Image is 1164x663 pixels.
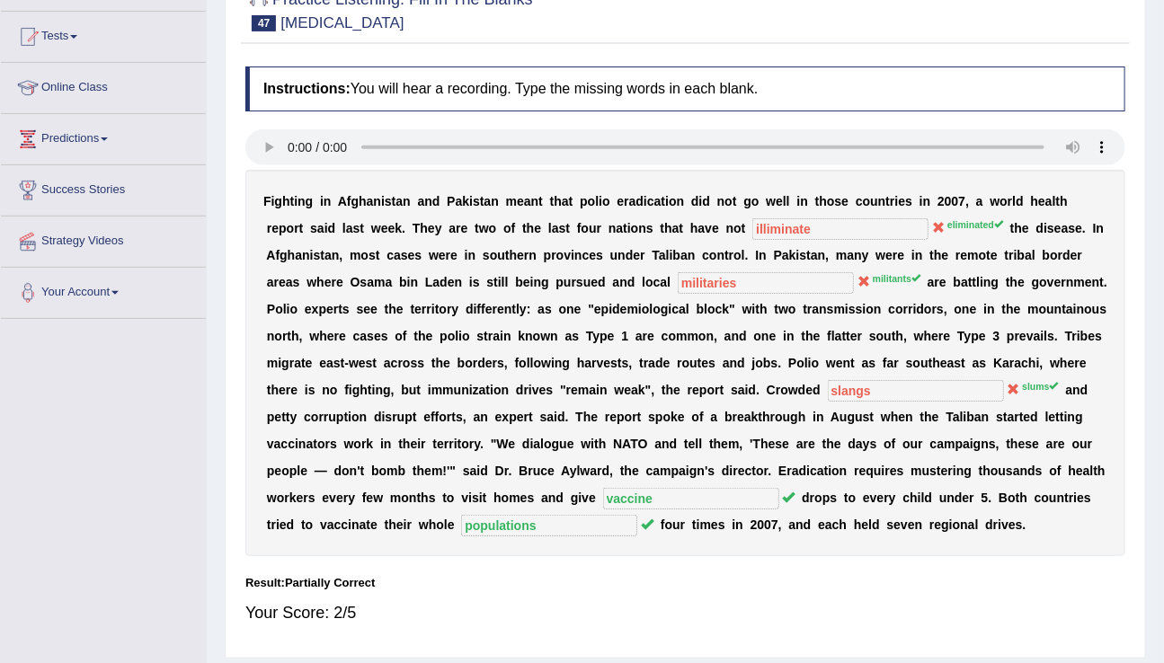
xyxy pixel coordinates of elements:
[609,221,617,235] b: n
[320,248,324,262] b: t
[890,194,894,208] b: r
[818,248,826,262] b: n
[531,194,539,208] b: n
[680,248,688,262] b: a
[672,221,680,235] b: a
[937,194,945,208] b: 2
[394,248,401,262] b: a
[351,194,360,208] b: g
[705,221,712,235] b: v
[274,194,282,208] b: g
[317,221,324,235] b: a
[673,248,681,262] b: b
[468,248,476,262] b: n
[1,114,206,159] a: Predictions
[462,194,469,208] b: k
[544,248,552,262] b: p
[633,248,640,262] b: e
[347,194,351,208] b: f
[958,194,965,208] b: 7
[505,248,510,262] b: t
[294,194,298,208] b: i
[324,194,332,208] b: n
[847,248,854,262] b: a
[1071,248,1078,262] b: e
[527,221,535,235] b: h
[1000,194,1008,208] b: o
[271,194,275,208] b: i
[819,194,827,208] b: h
[1,63,206,108] a: Online Class
[945,194,952,208] b: 0
[288,248,296,262] b: h
[766,194,776,208] b: w
[1009,248,1013,262] b: r
[1056,194,1061,208] b: t
[324,221,328,235] b: i
[743,194,751,208] b: g
[360,221,364,235] b: t
[267,221,271,235] b: r
[276,248,280,262] b: f
[991,248,998,262] b: e
[310,221,317,235] b: s
[724,194,733,208] b: o
[895,194,899,208] b: i
[976,194,983,208] b: a
[1082,221,1086,235] b: .
[596,248,603,262] b: s
[638,221,646,235] b: n
[1054,221,1062,235] b: e
[1012,194,1016,208] b: l
[342,221,346,235] b: l
[616,221,623,235] b: a
[524,248,529,262] b: r
[252,15,276,31] span: 47
[1025,248,1032,262] b: a
[510,248,518,262] b: h
[669,194,677,208] b: o
[1,217,206,261] a: Strategy Videos
[751,194,760,208] b: o
[565,221,570,235] b: t
[699,194,703,208] b: i
[806,248,811,262] b: t
[413,221,421,235] b: T
[465,248,468,262] b: i
[401,248,408,262] b: s
[517,194,524,208] b: e
[875,248,885,262] b: w
[371,221,381,235] b: w
[1031,194,1039,208] b: h
[815,194,820,208] b: t
[776,194,783,208] b: e
[644,194,647,208] b: i
[1075,221,1082,235] b: e
[381,221,388,235] b: e
[408,248,415,262] b: e
[469,194,473,208] b: i
[923,194,931,208] b: n
[279,221,287,235] b: p
[1060,194,1068,208] b: h
[733,194,737,208] b: t
[395,194,403,208] b: a
[677,194,685,208] b: n
[631,221,639,235] b: o
[562,194,569,208] b: a
[580,194,588,208] b: p
[361,248,369,262] b: o
[1022,221,1029,235] b: e
[589,221,597,235] b: u
[461,221,468,235] b: e
[1053,194,1056,208] b: l
[1093,221,1097,235] b: I
[387,248,394,262] b: c
[991,194,1000,208] b: w
[483,248,490,262] b: s
[698,221,706,235] b: a
[597,221,601,235] b: r
[610,248,618,262] b: u
[529,248,537,262] b: n
[680,221,684,235] b: t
